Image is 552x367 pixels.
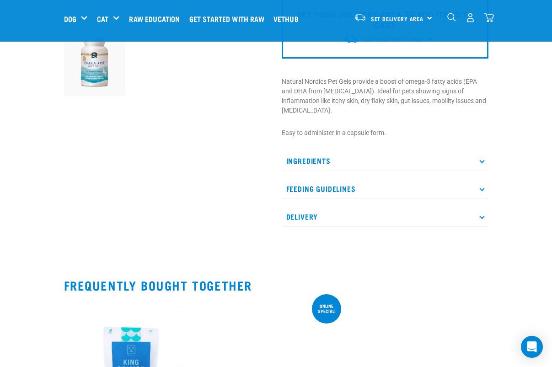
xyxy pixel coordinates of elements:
[271,0,305,37] a: Vethub
[64,278,488,292] h2: Frequently bought together
[64,13,76,24] a: Dog
[282,77,488,115] p: Natural Nordics Pet Gels provide a boost of omega-3 fatty acids (EPA and DHA from [MEDICAL_DATA])...
[466,13,475,22] img: user.png
[282,206,488,227] p: Delivery
[127,0,187,37] a: Raw Education
[282,151,488,171] p: Ingredients
[97,13,108,24] a: Cat
[354,13,366,22] img: van-moving.png
[371,17,424,20] span: Set Delivery Area
[447,13,456,22] img: home-icon-1@2x.png
[64,34,126,96] img: Bottle Of Omega3 Pet With 90 Capsules For Pets
[282,128,488,138] p: Easy to administer in a capsule form.
[282,178,488,199] p: Feeding Guidelines
[521,336,543,358] div: Open Intercom Messenger
[187,0,271,37] a: Get started with Raw
[484,13,494,22] img: home-icon@2x.png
